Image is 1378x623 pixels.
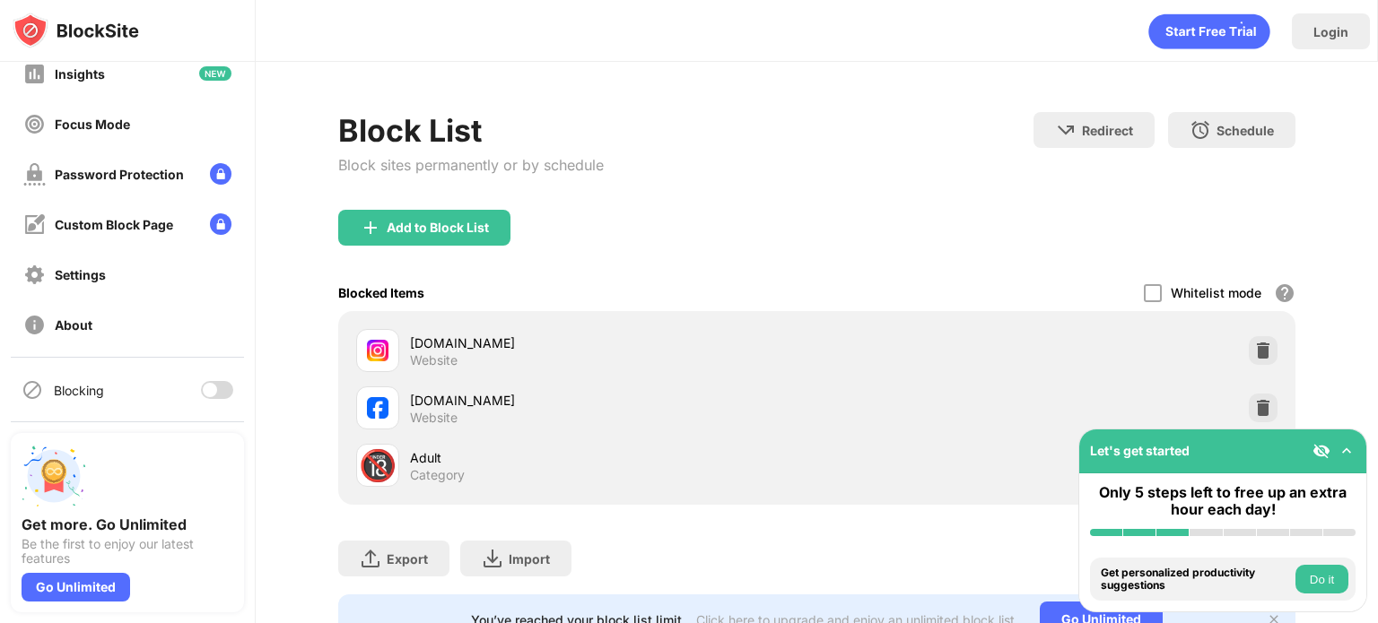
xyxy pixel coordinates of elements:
[1148,13,1270,49] div: animation
[338,156,604,174] div: Block sites permanently or by schedule
[338,285,424,300] div: Blocked Items
[1082,123,1133,138] div: Redirect
[1313,24,1348,39] div: Login
[1217,123,1274,138] div: Schedule
[410,391,816,410] div: [DOMAIN_NAME]
[367,340,388,361] img: favicons
[387,221,489,235] div: Add to Block List
[410,333,816,352] div: [DOMAIN_NAME]
[199,66,231,81] img: new-icon.svg
[23,63,46,85] img: insights-off.svg
[410,467,465,483] div: Category
[509,551,550,567] div: Import
[410,410,458,426] div: Website
[359,447,397,484] div: 🔞
[55,117,130,132] div: Focus Mode
[54,383,104,398] div: Blocking
[1090,443,1190,458] div: Let's get started
[1101,567,1291,593] div: Get personalized productivity suggestions
[338,112,604,149] div: Block List
[410,352,458,368] div: Website
[1295,565,1348,593] button: Do it
[22,573,130,601] div: Go Unlimited
[55,217,173,232] div: Custom Block Page
[1313,442,1330,460] img: eye-not-visible.svg
[410,448,816,467] div: Adult
[55,167,184,182] div: Password Protection
[22,444,86,508] img: push-unlimited.svg
[22,537,233,566] div: Be the first to enjoy our latest features
[1338,442,1356,460] img: omni-setup-toggle.svg
[1090,484,1356,518] div: Only 5 steps left to free up an extra hour each day!
[13,13,139,48] img: logo-blocksite.svg
[22,515,233,533] div: Get more. Go Unlimited
[23,314,46,336] img: about-off.svg
[210,163,231,185] img: lock-menu.svg
[210,213,231,235] img: lock-menu.svg
[55,317,92,333] div: About
[23,213,46,236] img: customize-block-page-off.svg
[23,163,46,186] img: password-protection-off.svg
[22,379,43,401] img: blocking-icon.svg
[23,264,46,286] img: settings-off.svg
[387,551,428,567] div: Export
[1171,285,1261,300] div: Whitelist mode
[55,267,106,282] div: Settings
[55,66,105,82] div: Insights
[367,397,388,419] img: favicons
[23,113,46,135] img: focus-off.svg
